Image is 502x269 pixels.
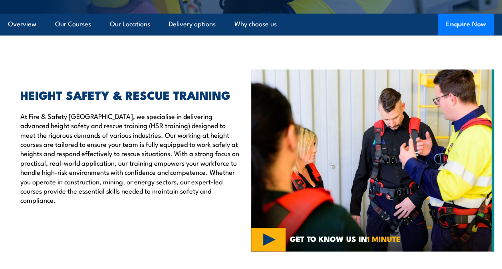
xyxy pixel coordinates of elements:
a: Our Locations [110,14,150,35]
strong: 1 MINUTE [367,233,401,244]
a: Overview [8,14,36,35]
h2: HEIGHT SAFETY & RESCUE TRAINING [20,89,239,100]
span: GET TO KNOW US IN [290,235,401,242]
p: At Fire & Safety [GEOGRAPHIC_DATA], we specialise in delivering advanced height safety and rescue... [20,111,239,205]
img: Fire & Safety Australia offer working at heights courses and training [251,69,494,251]
a: Why choose us [234,14,277,35]
a: Our Courses [55,14,91,35]
a: Delivery options [169,14,216,35]
button: Enquire Now [438,14,494,35]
